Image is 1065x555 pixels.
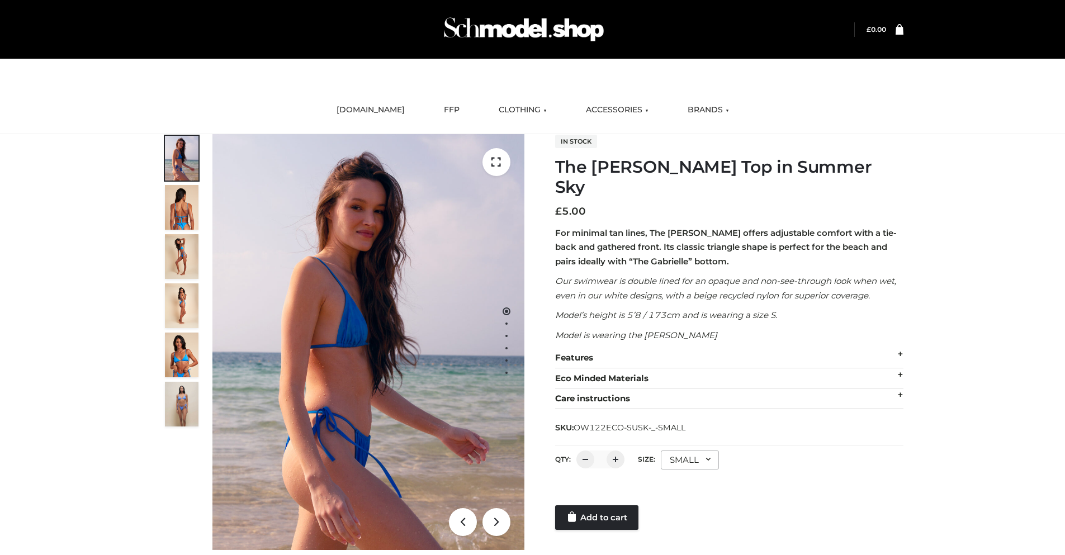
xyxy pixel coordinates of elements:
[661,450,719,469] div: SMALL
[679,98,737,122] a: BRANDS
[555,388,903,409] div: Care instructions
[867,25,886,34] a: £0.00
[165,283,198,328] img: 3.Alex-top_CN-1-1-2.jpg
[867,25,871,34] span: £
[638,455,655,463] label: Size:
[165,185,198,230] img: 5.Alex-top_CN-1-1_1-1.jpg
[165,136,198,181] img: 1.Alex-top_SS-1_4464b1e7-c2c9-4e4b-a62c-58381cd673c0-1.jpg
[436,98,468,122] a: FFP
[574,423,685,433] span: OW122ECO-SUSK-_-SMALL
[555,455,571,463] label: QTY:
[555,227,897,267] strong: For minimal tan lines, The [PERSON_NAME] offers adjustable comfort with a tie-back and gathered f...
[555,505,638,530] a: Add to cart
[165,234,198,279] img: 4.Alex-top_CN-1-1-2.jpg
[490,98,555,122] a: CLOTHING
[555,205,562,217] span: £
[440,7,608,51] img: Schmodel Admin 964
[555,135,597,148] span: In stock
[212,134,524,550] img: 1.Alex-top_SS-1_4464b1e7-c2c9-4e4b-a62c-58381cd673c0 (1)
[555,276,896,301] em: Our swimwear is double lined for an opaque and non-see-through look when wet, even in our white d...
[555,310,777,320] em: Model’s height is 5’8 / 173cm and is wearing a size S.
[555,368,903,389] div: Eco Minded Materials
[165,382,198,426] img: SSVC.jpg
[578,98,657,122] a: ACCESSORIES
[555,205,586,217] bdi: 5.00
[867,25,886,34] bdi: 0.00
[555,421,687,434] span: SKU:
[555,330,717,340] em: Model is wearing the [PERSON_NAME]
[165,333,198,377] img: 2.Alex-top_CN-1-1-2.jpg
[328,98,413,122] a: [DOMAIN_NAME]
[555,157,903,197] h1: The [PERSON_NAME] Top in Summer Sky
[555,348,903,368] div: Features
